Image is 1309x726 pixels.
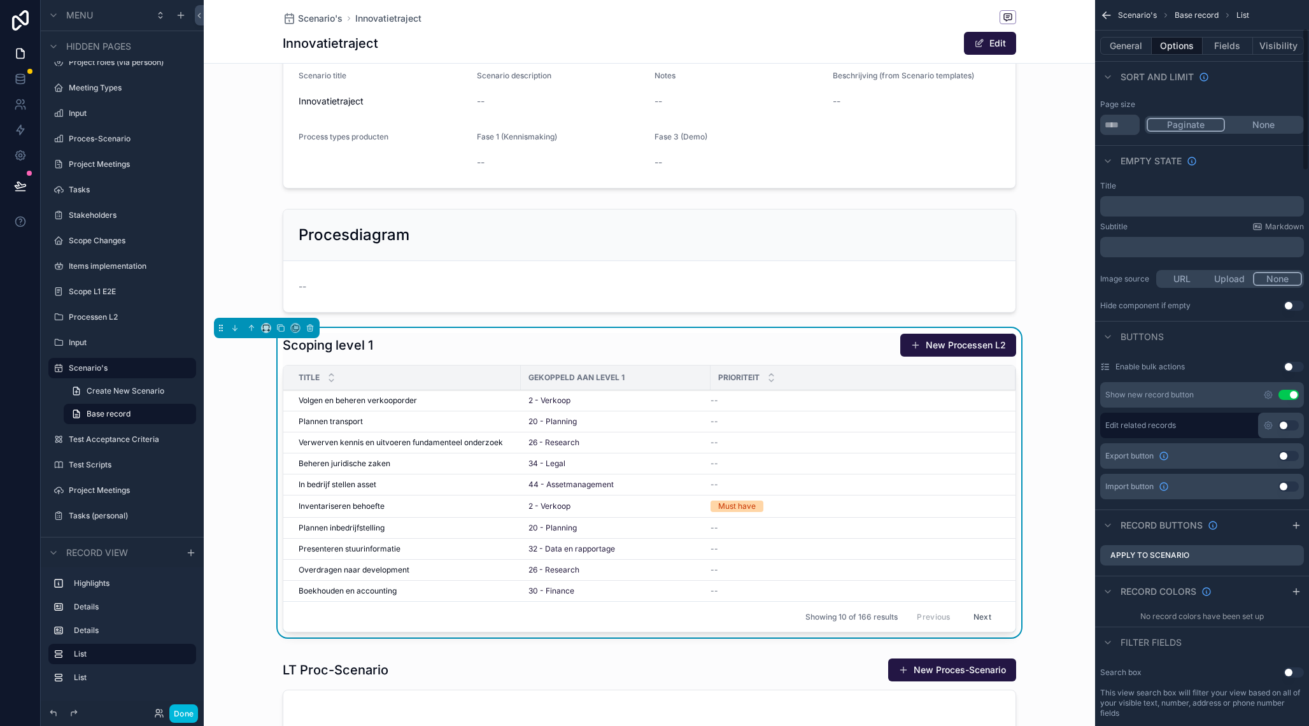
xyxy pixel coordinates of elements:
[1105,420,1176,431] label: Edit related records
[711,438,718,448] span: --
[299,438,503,448] span: Verwerven kennis en uitvoeren fundamenteel onderzoek
[69,287,188,297] a: Scope L1 E2E
[69,134,188,144] label: Proces-Scenario
[283,12,343,25] a: Scenario's
[528,586,574,596] span: 30 - Finance
[299,565,513,575] a: Overdragen naar development
[283,34,378,52] h1: Innovatietraject
[1121,155,1182,167] span: Empty state
[1236,10,1249,20] span: List
[69,57,188,68] a: Project roles (via persoon)
[69,312,188,322] label: Processen L2
[299,459,513,469] a: Beheren juridische zaken
[69,261,188,271] a: Items implementation
[1118,10,1157,20] span: Scenario's
[528,544,615,554] span: 32 - Data en rapportage
[69,363,188,373] label: Scenario's
[711,459,1000,469] a: --
[1206,272,1254,286] button: Upload
[299,544,400,554] span: Presenteren stuurinformatie
[69,159,188,169] label: Project Meetings
[299,586,397,596] span: Boekhouden en accounting
[528,416,703,427] a: 20 - Planning
[74,602,186,612] label: Details
[711,523,1000,533] a: --
[528,373,625,383] span: Gekoppeld aan level 1
[299,544,513,554] a: Presenteren stuurinformatie
[528,438,703,448] a: 26 - Research
[711,586,1000,596] a: --
[64,381,196,401] a: Create New Scenario
[87,386,164,396] span: Create New Scenario
[66,40,131,53] span: Hidden pages
[1121,331,1164,343] span: Buttons
[528,416,577,427] a: 20 - Planning
[1115,362,1185,372] label: Enable bulk actions
[1100,37,1152,55] button: General
[64,404,196,424] a: Base record
[69,434,188,445] a: Test Acceptance Criteria
[1100,181,1116,191] label: Title
[69,338,188,348] label: Input
[69,210,188,220] label: Stakeholders
[69,108,188,118] label: Input
[528,480,703,490] a: 44 - Assetmanagement
[1100,237,1304,257] div: scrollable content
[805,612,898,622] span: Showing 10 of 166 results
[965,607,1000,627] button: Next
[711,544,718,554] span: --
[528,565,579,575] span: 26 - Research
[711,395,1000,406] a: --
[1252,222,1304,232] a: Markdown
[1100,99,1135,110] label: Page size
[711,395,718,406] span: --
[69,83,188,93] a: Meeting Types
[299,416,513,427] a: Plannen transport
[69,511,188,521] label: Tasks (personal)
[900,334,1016,357] button: New Processen L2
[528,586,703,596] a: 30 - Finance
[718,373,760,383] span: Prioriteit
[69,236,188,246] label: Scope Changes
[74,673,186,683] label: List
[74,578,186,588] label: Highlights
[528,480,614,490] span: 44 - Assetmanagement
[1105,390,1194,400] div: Show new record button
[299,565,409,575] span: Overdragen naar development
[299,480,513,490] a: In bedrijf stellen asset
[299,586,513,596] a: Boekhouden en accounting
[299,416,363,427] span: Plannen transport
[283,336,373,354] h1: Scoping level 1
[299,523,513,533] a: Plannen inbedrijfstelling
[1265,222,1304,232] span: Markdown
[528,523,577,533] a: 20 - Planning
[1095,606,1309,627] div: No record colors have been set up
[1121,519,1203,532] span: Record buttons
[299,395,417,406] span: Volgen en beheren verkooporder
[69,485,188,495] a: Project Meetings
[528,501,703,511] a: 2 - Verkoop
[528,395,703,406] a: 2 - Verkoop
[1100,222,1128,232] label: Subtitle
[1100,688,1304,718] label: This view search box will filter your view based on all of your visible text, number, address or ...
[711,416,1000,427] a: --
[299,480,376,490] span: In bedrijf stellen asset
[74,649,186,659] label: List
[69,185,188,195] a: Tasks
[1147,118,1225,132] button: Paginate
[74,625,186,636] label: Details
[299,438,513,448] a: Verwerven kennis en uitvoeren fundamenteel onderzoek
[69,536,188,546] label: Activity Completion Updates
[1253,272,1302,286] button: None
[355,12,421,25] a: Innovatietraject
